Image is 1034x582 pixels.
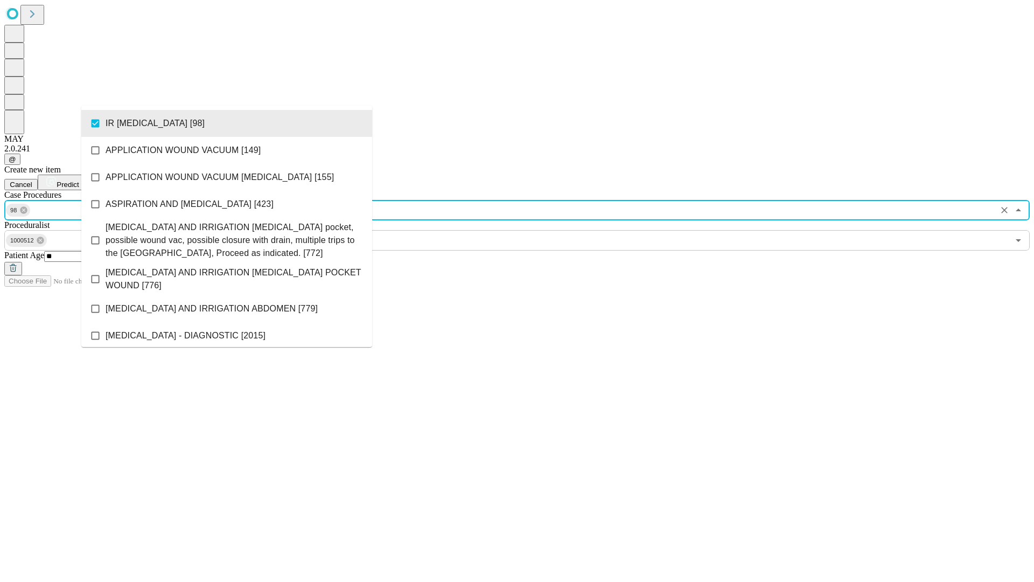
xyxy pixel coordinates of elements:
[10,181,32,189] span: Cancel
[6,204,22,217] span: 98
[4,144,1030,154] div: 2.0.241
[9,155,16,163] span: @
[106,171,334,184] span: APPLICATION WOUND VACUUM [MEDICAL_DATA] [155]
[38,175,87,190] button: Predict
[4,134,1030,144] div: MAY
[4,179,38,190] button: Cancel
[57,181,79,189] span: Predict
[106,144,261,157] span: APPLICATION WOUND VACUUM [149]
[106,198,274,211] span: ASPIRATION AND [MEDICAL_DATA] [423]
[4,165,61,174] span: Create new item
[6,234,47,247] div: 1000512
[6,204,30,217] div: 98
[4,251,44,260] span: Patient Age
[4,220,50,230] span: Proceduralist
[106,266,364,292] span: [MEDICAL_DATA] AND IRRIGATION [MEDICAL_DATA] POCKET WOUND [776]
[1011,233,1026,248] button: Open
[106,329,266,342] span: [MEDICAL_DATA] - DIAGNOSTIC [2015]
[997,203,1012,218] button: Clear
[1011,203,1026,218] button: Close
[106,221,364,260] span: [MEDICAL_DATA] AND IRRIGATION [MEDICAL_DATA] pocket, possible wound vac, possible closure with dr...
[4,190,61,199] span: Scheduled Procedure
[6,234,38,247] span: 1000512
[106,302,318,315] span: [MEDICAL_DATA] AND IRRIGATION ABDOMEN [779]
[4,154,20,165] button: @
[106,117,205,130] span: IR [MEDICAL_DATA] [98]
